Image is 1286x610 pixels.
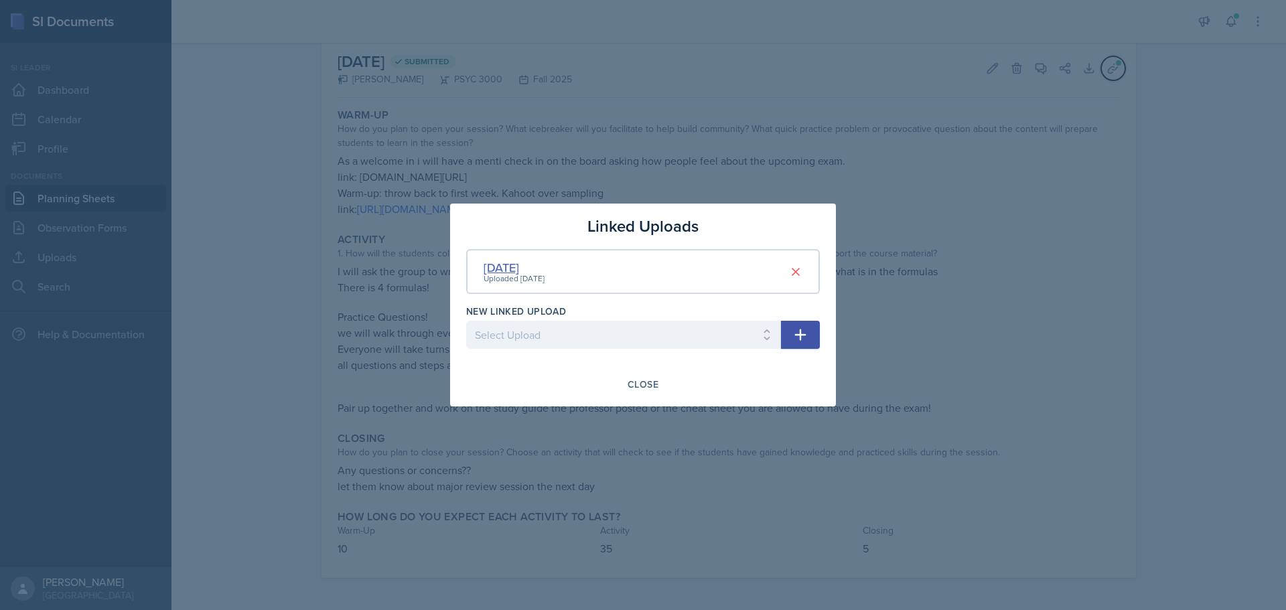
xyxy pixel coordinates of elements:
[619,373,667,396] button: Close
[484,258,545,277] div: [DATE]
[484,273,545,285] div: Uploaded [DATE]
[587,214,699,238] h3: Linked Uploads
[466,305,566,318] label: New Linked Upload
[628,379,658,390] div: Close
